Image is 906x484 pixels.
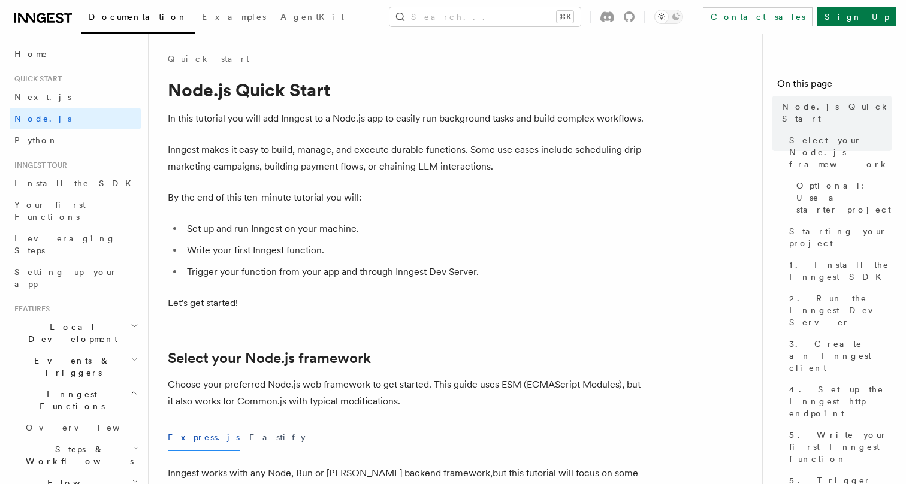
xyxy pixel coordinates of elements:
[789,292,892,328] span: 2. Run the Inngest Dev Server
[26,423,149,432] span: Overview
[10,388,129,412] span: Inngest Functions
[14,92,71,102] span: Next.js
[183,264,647,280] li: Trigger your function from your app and through Inngest Dev Server.
[784,424,892,470] a: 5. Write your first Inngest function
[784,379,892,424] a: 4. Set up the Inngest http endpoint
[777,96,892,129] a: Node.js Quick Start
[10,261,141,295] a: Setting up your app
[817,7,896,26] a: Sign Up
[789,383,892,419] span: 4. Set up the Inngest http endpoint
[168,424,240,451] button: Express.js
[168,79,647,101] h1: Node.js Quick Start
[14,234,116,255] span: Leveraging Steps
[654,10,683,24] button: Toggle dark mode
[782,101,892,125] span: Node.js Quick Start
[557,11,573,23] kbd: ⌘K
[21,438,141,472] button: Steps & Workflows
[195,4,273,32] a: Examples
[789,134,892,170] span: Select your Node.js framework
[789,225,892,249] span: Starting your project
[784,333,892,379] a: 3. Create an Inngest client
[10,161,67,170] span: Inngest tour
[168,53,249,65] a: Quick start
[789,429,892,465] span: 5. Write your first Inngest function
[183,242,647,259] li: Write your first Inngest function.
[10,108,141,129] a: Node.js
[10,321,131,345] span: Local Development
[81,4,195,34] a: Documentation
[789,338,892,374] span: 3. Create an Inngest client
[183,220,647,237] li: Set up and run Inngest on your machine.
[789,259,892,283] span: 1. Install the Inngest SDK
[792,175,892,220] a: Optional: Use a starter project
[14,200,86,222] span: Your first Functions
[784,220,892,254] a: Starting your project
[784,129,892,175] a: Select your Node.js framework
[10,316,141,350] button: Local Development
[777,77,892,96] h4: On this page
[21,443,134,467] span: Steps & Workflows
[10,228,141,261] a: Leveraging Steps
[784,254,892,288] a: 1. Install the Inngest SDK
[273,4,351,32] a: AgentKit
[10,304,50,314] span: Features
[249,424,306,451] button: Fastify
[389,7,581,26] button: Search...⌘K
[10,350,141,383] button: Events & Triggers
[168,110,647,127] p: In this tutorial you will add Inngest to a Node.js app to easily run background tasks and build c...
[10,173,141,194] a: Install the SDK
[10,355,131,379] span: Events & Triggers
[10,129,141,151] a: Python
[202,12,266,22] span: Examples
[168,189,647,206] p: By the end of this ten-minute tutorial you will:
[10,43,141,65] a: Home
[14,48,48,60] span: Home
[10,194,141,228] a: Your first Functions
[14,179,138,188] span: Install the SDK
[14,135,58,145] span: Python
[168,350,371,367] a: Select your Node.js framework
[10,74,62,84] span: Quick start
[784,288,892,333] a: 2. Run the Inngest Dev Server
[168,295,647,311] p: Let's get started!
[10,383,141,417] button: Inngest Functions
[280,12,344,22] span: AgentKit
[10,86,141,108] a: Next.js
[703,7,813,26] a: Contact sales
[796,180,892,216] span: Optional: Use a starter project
[168,376,647,410] p: Choose your preferred Node.js web framework to get started. This guide uses ESM (ECMAScript Modul...
[21,417,141,438] a: Overview
[89,12,188,22] span: Documentation
[168,141,647,175] p: Inngest makes it easy to build, manage, and execute durable functions. Some use cases include sch...
[14,267,117,289] span: Setting up your app
[14,114,71,123] span: Node.js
